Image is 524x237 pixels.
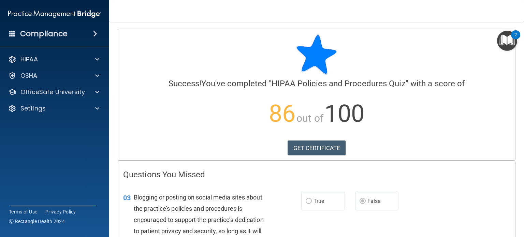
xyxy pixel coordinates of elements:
p: Settings [20,104,46,113]
input: True [306,199,312,204]
span: True [314,198,324,204]
span: Success! [169,79,202,88]
p: OSHA [20,72,38,80]
input: False [360,199,366,204]
a: Terms of Use [9,208,37,215]
a: HIPAA [8,55,99,63]
span: False [367,198,381,204]
h4: Compliance [20,29,68,39]
iframe: Drift Widget Chat Controller [490,190,516,216]
button: Open Resource Center, 2 new notifications [497,31,517,51]
h4: Questions You Missed [123,170,510,179]
h4: You've completed " " with a score of [123,79,510,88]
a: Settings [8,104,99,113]
div: 2 [514,35,517,44]
p: HIPAA [20,55,38,63]
img: blue-star-rounded.9d042014.png [296,34,337,75]
span: 100 [324,100,364,128]
span: 03 [123,194,131,202]
a: GET CERTIFICATE [288,140,346,155]
span: out of [296,112,323,124]
a: OSHA [8,72,99,80]
span: 86 [269,100,295,128]
a: Privacy Policy [45,208,76,215]
p: OfficeSafe University [20,88,85,96]
span: Ⓒ Rectangle Health 2024 [9,218,65,225]
span: HIPAA Policies and Procedures Quiz [272,79,405,88]
a: OfficeSafe University [8,88,99,96]
img: PMB logo [8,7,101,21]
